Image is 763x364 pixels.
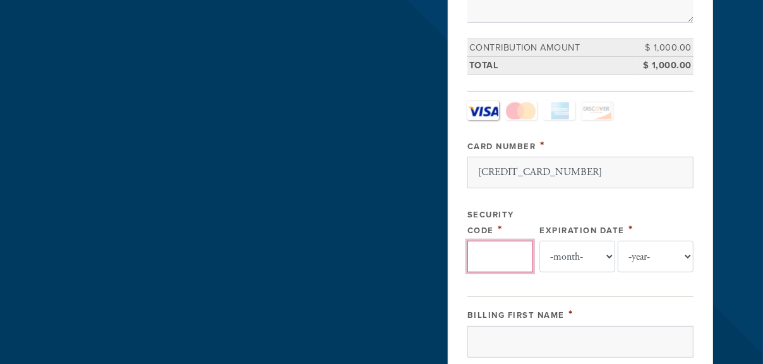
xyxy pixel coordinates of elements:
span: This field is required. [628,222,634,236]
td: Total [467,57,637,75]
label: Expiration Date [539,226,625,236]
a: Discover [581,101,613,120]
span: This field is required. [540,138,545,152]
label: Card Number [467,142,536,152]
td: $ 1,000.00 [637,57,694,75]
span: This field is required. [569,307,574,321]
a: Amex [543,101,575,120]
a: MasterCard [505,101,537,120]
label: Billing First Name [467,310,565,320]
select: Expiration Date year [618,241,694,272]
td: Contribution Amount [467,39,637,57]
span: This field is required. [498,222,503,236]
a: Visa [467,101,499,120]
label: Security Code [467,210,514,236]
select: Expiration Date month [539,241,615,272]
td: $ 1,000.00 [637,39,694,57]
